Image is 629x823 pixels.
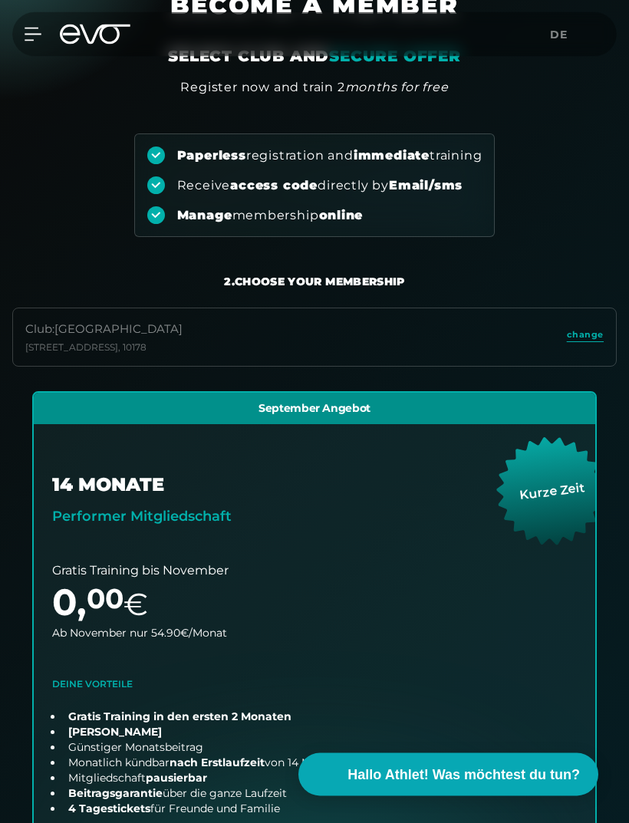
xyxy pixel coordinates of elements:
strong: access code [230,179,318,193]
strong: immediate [354,149,430,163]
strong: Paperless [177,149,246,163]
span: change [567,329,604,342]
button: Hallo Athlet! Was möchtest du tun? [298,753,598,796]
a: de [550,26,577,44]
div: membership [177,208,364,225]
span: Hallo Athlet! Was möchtest du tun? [347,765,580,785]
a: change [567,329,604,347]
span: de [550,28,568,41]
em: months for free [345,81,449,95]
div: 2. Choose your membership [224,275,404,290]
div: Club : [GEOGRAPHIC_DATA] [25,321,183,339]
div: [STREET_ADDRESS] , 10178 [25,342,183,354]
div: Register now and train 2 [180,79,448,97]
strong: Manage [177,209,232,223]
div: Receive directly by [177,178,463,195]
strong: Email/sms [389,179,463,193]
div: registration and training [177,148,482,165]
strong: online [319,209,364,223]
